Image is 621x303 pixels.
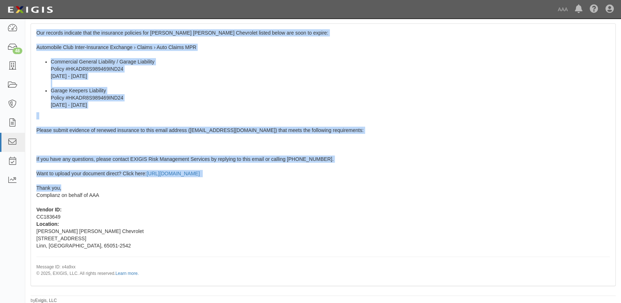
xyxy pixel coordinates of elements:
li: Garage Keepers Liability Policy #HKADR8S989469IND24 [DATE] - [DATE] [51,87,610,109]
div: 48 [13,48,22,54]
span: Our records indicate that the insurance policies for [PERSON_NAME] [PERSON_NAME] Chevrolet listed... [36,30,610,276]
a: Exigis, LLC [35,298,57,303]
a: Learn more. [116,271,139,276]
i: Help Center - Complianz [590,5,598,14]
b: Vendor ID: [36,207,62,212]
a: AAA [554,2,571,17]
p: Message ID: x4a9xx © 2025, EXIGIS, LLC. All rights reserved. [36,264,610,276]
b: Location: [36,221,59,227]
img: logo-5460c22ac91f19d4615b14bd174203de0afe785f0fc80cf4dbbc73dc1793850b.png [5,3,55,16]
a: [URL][DOMAIN_NAME] [147,171,200,176]
li: Commercial General Liability / Garage Liability Policy #HKADR8S989469IND24 [DATE] - [DATE] [51,58,610,87]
